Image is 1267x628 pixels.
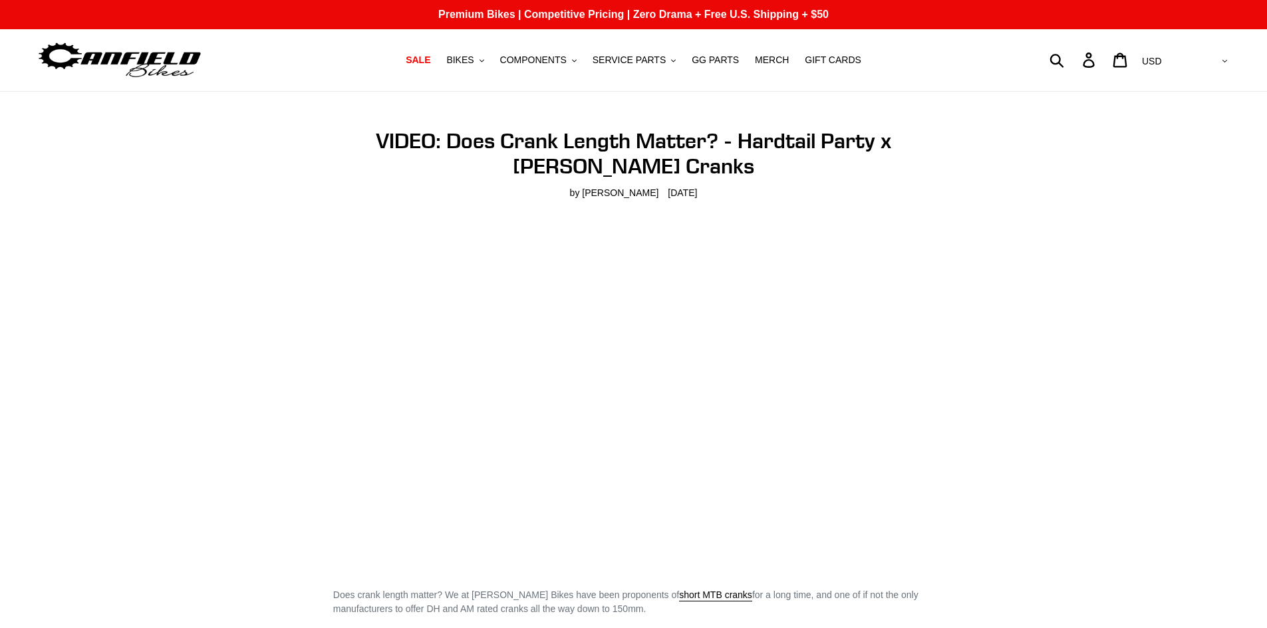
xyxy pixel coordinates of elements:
[755,54,789,66] span: MERCH
[668,187,697,198] time: [DATE]
[440,51,490,69] button: BIKES
[586,51,682,69] button: SERVICE PARTS
[593,54,666,66] span: SERVICE PARTS
[1057,45,1091,74] input: Search
[570,186,659,200] span: by [PERSON_NAME]
[685,51,746,69] a: GG PARTS
[406,54,430,66] span: SALE
[679,589,752,601] a: short MTB cranks
[333,237,934,574] iframe: YouTube video player
[692,54,739,66] span: GG PARTS
[493,51,583,69] button: COMPONENTS
[37,39,203,81] img: Canfield Bikes
[333,128,934,179] h1: VIDEO: Does Crank Length Matter? - Hardtail Party x [PERSON_NAME] Cranks
[798,51,868,69] a: GIFT CARDS
[748,51,795,69] a: MERCH
[333,574,934,616] p: Does crank length matter? We at [PERSON_NAME] Bikes have been proponents of for a long time, and ...
[446,54,474,66] span: BIKES
[399,51,437,69] a: SALE
[500,54,567,66] span: COMPONENTS
[805,54,861,66] span: GIFT CARDS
